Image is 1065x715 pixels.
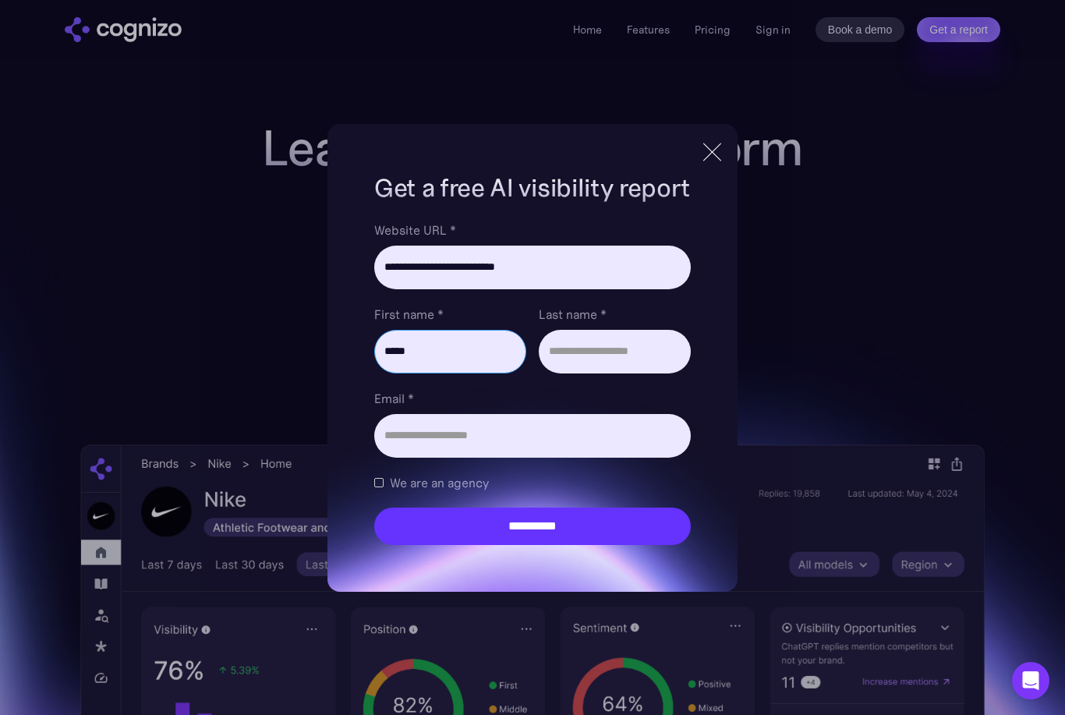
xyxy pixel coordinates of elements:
[1012,662,1049,699] div: Open Intercom Messenger
[374,221,691,545] form: Brand Report Form
[374,305,526,324] label: First name *
[374,171,691,205] h1: Get a free AI visibility report
[390,473,489,492] span: We are an agency
[539,305,691,324] label: Last name *
[374,389,691,408] label: Email *
[374,221,691,239] label: Website URL *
